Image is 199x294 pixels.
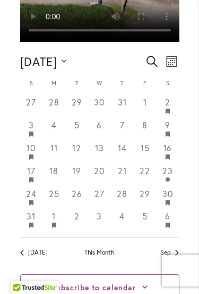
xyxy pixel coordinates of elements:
time: 12 [72,142,81,153]
button: 10 Has featured events [20,142,43,165]
time: 5 [74,119,80,130]
a: Next month, Sep [160,248,179,257]
time: 4 [51,119,57,130]
em: Has featured events [166,132,170,137]
button: 22 [134,165,157,187]
time: 27 [26,96,36,108]
time: 5 [142,210,148,222]
button: 19 [65,165,88,187]
time: 16 [163,142,172,153]
button: Click to toggle datepicker [20,53,67,70]
button: 6 Has featured events [157,210,179,233]
time: 2 [74,210,80,222]
button: 29 [134,187,157,210]
div: Thursday [111,79,134,96]
time: 22 [140,165,150,176]
span: F [143,79,146,87]
time: 15 [141,142,150,153]
time: 2 [165,96,170,108]
time: 28 [117,188,127,199]
time: 21 [118,165,127,176]
em: Has featured events [29,200,33,206]
time: 11 [50,142,58,153]
time: 23 [162,165,173,176]
time: 14 [118,142,127,153]
em: Has featured events [166,154,170,160]
div: Tuesday [65,79,88,96]
button: 6 [88,119,111,142]
button: 31 Has featured events [20,210,43,233]
button: 3 Has featured events [20,119,43,142]
time: 28 [49,96,59,108]
time: 29 [140,188,150,199]
button: 1 Has featured events [42,210,65,233]
time: 13 [95,142,104,153]
span: W [97,79,102,87]
button: 4 [42,119,65,142]
button: 30 [88,96,111,119]
em: Has featured events [29,223,33,228]
a: Previous month, Jul [20,248,48,257]
button: 29 [65,96,88,119]
time: 6 [165,210,170,222]
time: 31 [27,210,36,222]
button: 8 [134,119,157,142]
time: 8 [142,119,148,130]
time: 30 [162,188,173,199]
time: 26 [72,188,82,199]
button: 13 [88,142,111,165]
button: 25 [42,187,65,210]
button: 1 [134,96,157,119]
button: 12 [65,142,88,165]
em: Has events [166,177,170,182]
div: Sunday [20,79,43,96]
button: 26 [65,187,88,210]
em: Has featured events [29,177,33,183]
time: 18 [49,165,58,176]
em: Has featured events [29,154,33,160]
time: 29 [72,96,82,108]
button: 20 [88,165,111,187]
time: 1 [52,210,56,222]
em: Has featured events [29,132,33,137]
button: 4 [111,210,134,233]
button: 14 [111,142,134,165]
span: T [75,79,79,87]
time: 19 [72,165,81,176]
div: Friday [134,79,157,96]
iframe: Launch Accessibility Center [8,256,38,286]
em: Has featured events [166,223,170,228]
button: 5 [134,210,157,233]
time: 30 [94,96,105,108]
time: 4 [119,210,125,222]
time: 6 [97,119,102,130]
em: Has featured events [166,109,170,114]
button: 16 Has featured events [157,142,179,165]
div: Wednesday [88,79,111,96]
time: 10 [27,142,36,153]
button: 24 Has featured events [20,187,43,210]
time: 27 [94,188,105,199]
span: S [166,79,169,87]
button: 21 [111,165,134,187]
button: Subscribe to calendar [51,282,136,292]
time: 9 [165,119,170,130]
time: 7 [120,119,125,130]
button: 31 [111,96,134,119]
button: 11 [42,142,65,165]
time: 3 [97,210,102,222]
button: 28 [42,96,65,119]
button: 7 [111,119,134,142]
button: 28 [111,187,134,210]
button: 5 [65,119,88,142]
em: Has featured events [166,200,170,206]
button: 15 [134,142,157,165]
div: Saturday [157,79,179,96]
span: T [120,79,124,87]
button: 17 Has featured events [20,165,43,187]
button: 2 Has featured events [157,96,179,119]
a: Click to select the current month [84,248,114,257]
button: 30 Has featured events [157,187,179,210]
button: 27 [88,187,111,210]
time: 31 [118,96,127,108]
